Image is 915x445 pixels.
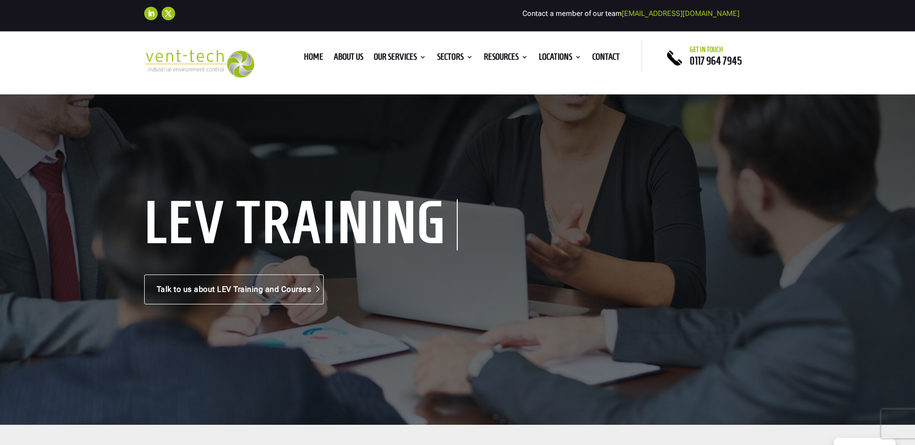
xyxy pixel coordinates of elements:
[522,9,739,18] span: Contact a member of our team
[304,53,323,64] a: Home
[484,53,528,64] a: Resources
[144,7,158,20] a: Follow on LinkedIn
[334,53,363,64] a: About us
[374,53,426,64] a: Our Services
[622,9,739,18] a: [EMAIL_ADDRESS][DOMAIN_NAME]
[144,50,255,78] img: 2023-09-27T08_35_16.549ZVENT-TECH---Clear-background
[144,275,324,304] a: Talk to us about LEV Training and Courses
[690,55,742,66] a: 0117 964 7945
[690,46,723,53] span: Get in touch
[437,53,473,64] a: Sectors
[144,199,458,250] h1: LEV Training Courses
[162,7,175,20] a: Follow on X
[592,53,620,64] a: Contact
[539,53,582,64] a: Locations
